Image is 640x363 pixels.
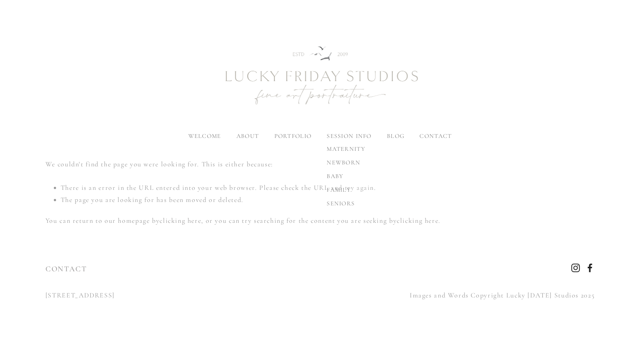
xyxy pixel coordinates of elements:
p: [STREET_ADDRESS] [45,289,314,301]
span: newborn [327,159,360,166]
a: clicking here [160,216,201,225]
p: You can return to our homepage by , or you can try searching for the content you are seeking by . [45,214,595,227]
a: Instagram [571,263,580,272]
a: blog [387,132,404,140]
a: baby [321,169,371,183]
span: baby [327,172,343,180]
span: maternity [327,145,365,153]
a: maternity [321,142,371,156]
a: seniors [321,197,371,210]
li: There is an error in the URL entered into your web browser. Please check the URL and try again. [61,181,595,194]
a: newborn [321,156,371,169]
a: Facebook [585,263,595,272]
li: The page you are looking for has been moved or deleted. [61,194,595,206]
img: Newborn Photography Denver | Lucky Friday Studios [184,19,457,133]
a: contact [419,132,452,140]
a: CONTACT [45,264,87,274]
label: session info [327,132,371,140]
span: family [327,186,351,194]
label: about [236,132,259,140]
a: welcome [188,132,221,140]
a: family [321,183,371,197]
p: Images and Words Copyright Lucky [DATE] Studios 2025 [327,289,595,301]
span: seniors [327,200,355,207]
a: clicking here [397,216,438,225]
label: portfolio [274,132,312,140]
p: We couldn't find the page you were looking for. This is either because: [45,158,595,170]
